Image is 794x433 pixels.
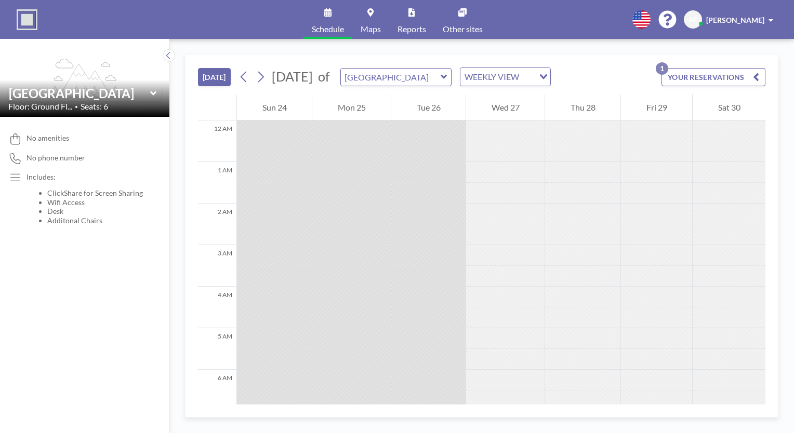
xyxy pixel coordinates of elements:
[443,25,483,33] span: Other sites
[706,16,764,24] span: [PERSON_NAME]
[460,68,550,86] div: Search for option
[398,25,426,33] span: Reports
[341,69,441,86] input: Loirston Meeting Room
[661,68,765,86] button: YOUR RESERVATIONS1
[466,94,545,120] div: Wed 27
[47,207,143,216] li: Desk
[17,9,37,30] img: organization-logo
[198,204,236,245] div: 2 AM
[198,245,236,287] div: 3 AM
[361,25,381,33] span: Maps
[391,94,466,120] div: Tue 26
[272,69,313,84] span: [DATE]
[198,328,236,370] div: 5 AM
[198,162,236,204] div: 1 AM
[522,70,533,84] input: Search for option
[27,172,143,182] p: Includes:
[81,101,108,112] span: Seats: 6
[198,287,236,328] div: 4 AM
[621,94,692,120] div: Fri 29
[47,188,143,198] li: ClickShare for Screen Sharing
[693,94,765,120] div: Sat 30
[8,101,72,112] span: Floor: Ground Fl...
[198,120,236,162] div: 12 AM
[318,69,329,85] span: of
[9,86,150,101] input: Loirston Meeting Room
[312,25,344,33] span: Schedule
[47,198,143,207] li: Wifi Access
[545,94,620,120] div: Thu 28
[198,370,236,411] div: 6 AM
[656,62,668,75] p: 1
[75,103,78,110] span: •
[237,94,312,120] div: Sun 24
[312,94,391,120] div: Mon 25
[198,68,231,86] button: [DATE]
[27,153,85,163] span: No phone number
[27,133,69,143] span: No amenities
[47,216,143,225] li: Additonal Chairs
[689,15,698,24] span: AF
[462,70,521,84] span: WEEKLY VIEW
